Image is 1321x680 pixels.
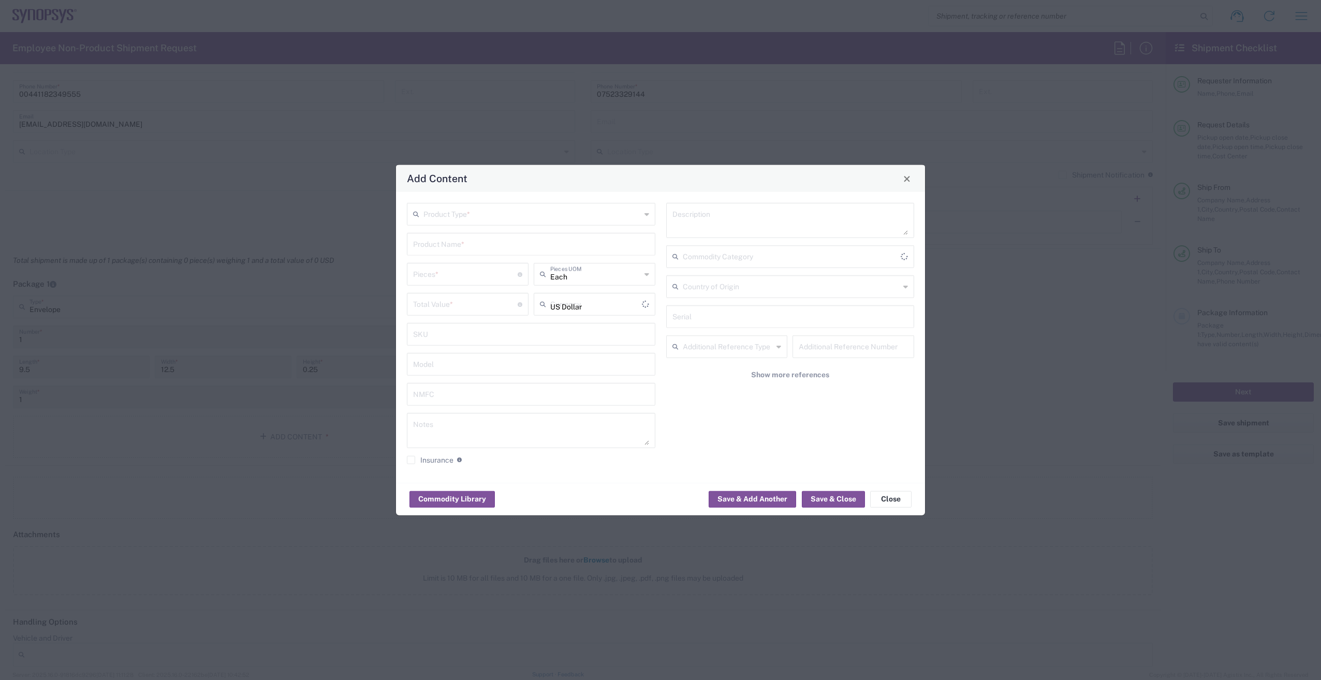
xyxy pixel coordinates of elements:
button: Commodity Library [409,491,495,507]
label: Insurance [407,456,453,464]
button: Close [870,491,912,507]
button: Close [900,171,914,186]
button: Save & Close [802,491,865,507]
h4: Add Content [407,171,467,186]
span: Show more references [751,370,829,380]
button: Save & Add Another [709,491,796,507]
